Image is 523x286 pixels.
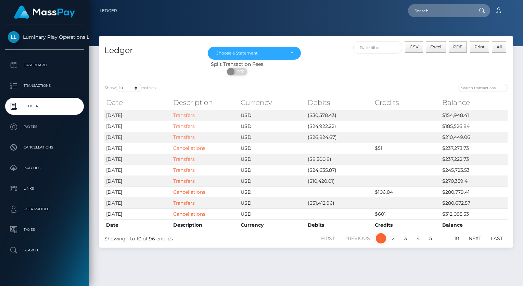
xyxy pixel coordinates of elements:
[173,112,195,118] a: Transfers
[400,233,411,243] a: 3
[465,233,485,243] a: Next
[104,208,171,219] td: [DATE]
[239,187,306,198] td: USD
[239,208,306,219] td: USD
[104,143,171,154] td: [DATE]
[104,45,197,57] h4: Ledger
[425,233,436,243] a: 5
[441,132,508,143] td: $210,449.06
[8,142,81,153] p: Cancellations
[373,143,440,154] td: $51
[104,84,156,92] label: Show entries
[173,200,195,206] a: Transfers
[470,41,489,53] button: Print
[104,165,171,176] td: [DATE]
[104,233,266,242] div: Showing 1 to 10 of 96 entries
[239,219,306,230] th: Currency
[8,204,81,214] p: User Profile
[353,41,403,54] input: Date filter
[173,167,195,173] a: Transfers
[239,132,306,143] td: USD
[306,121,373,132] td: ($24,922.22)
[410,44,419,49] span: CSV
[104,198,171,208] td: [DATE]
[8,183,81,194] p: Links
[306,154,373,165] td: ($8,500.8)
[8,163,81,173] p: Batches
[441,110,508,121] td: $154,948.41
[441,187,508,198] td: $280,779.41
[441,121,508,132] td: $185,526.84
[239,154,306,165] td: USD
[104,176,171,187] td: [DATE]
[239,143,306,154] td: USD
[306,219,373,230] th: Debits
[449,41,467,53] button: PDF
[100,3,117,18] a: Ledger
[5,221,84,238] a: Taxes
[306,176,373,187] td: ($10,420.01)
[474,44,485,49] span: Print
[239,110,306,121] td: USD
[5,180,84,197] a: Links
[5,159,84,177] a: Batches
[8,122,81,132] p: Payees
[408,4,472,17] input: Search...
[441,143,508,154] td: $237,273.73
[5,57,84,74] a: Dashboard
[239,121,306,132] td: USD
[116,84,142,92] select: Showentries
[104,219,171,230] th: Date
[497,44,502,49] span: All
[173,178,195,184] a: Transfers
[8,31,20,43] img: Luminary Play Operations Limited
[441,219,508,230] th: Balance
[99,61,375,68] div: Split Transaction Fees
[458,84,508,92] input: Search transactions
[171,96,239,109] th: Description
[173,189,205,195] a: Cancellations
[306,198,373,208] td: ($31,412.96)
[373,208,440,219] td: $601
[306,110,373,121] td: ($30,578.43)
[239,176,306,187] td: USD
[104,96,171,109] th: Date
[208,47,301,60] button: Choose a Statement
[430,44,441,49] span: Excel
[5,98,84,115] a: Ledger
[388,233,398,243] a: 2
[5,242,84,259] a: Search
[5,34,84,40] span: Luminary Play Operations Limited
[5,77,84,94] a: Transactions
[8,225,81,235] p: Taxes
[104,154,171,165] td: [DATE]
[8,245,81,255] p: Search
[171,219,239,230] th: Description
[373,96,440,109] th: Credits
[173,156,195,162] a: Transfers
[8,81,81,91] p: Transactions
[231,68,248,75] span: OFF
[450,233,463,243] a: 10
[306,132,373,143] td: ($26,824.67)
[376,233,386,243] a: 1
[441,176,508,187] td: $270,359.4
[306,165,373,176] td: ($24,635.87)
[104,187,171,198] td: [DATE]
[441,208,508,219] td: $312,085.53
[14,5,75,19] img: MassPay Logo
[173,123,195,129] a: Transfers
[487,233,507,243] a: Last
[239,96,306,109] th: Currency
[5,201,84,218] a: User Profile
[441,165,508,176] td: $245,723.53
[173,211,205,217] a: Cancellations
[441,96,508,109] th: Balance
[413,233,423,243] a: 4
[373,219,440,230] th: Credits
[239,165,306,176] td: USD
[426,41,446,53] button: Excel
[453,44,462,49] span: PDF
[492,41,506,53] button: All
[441,154,508,165] td: $237,222.73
